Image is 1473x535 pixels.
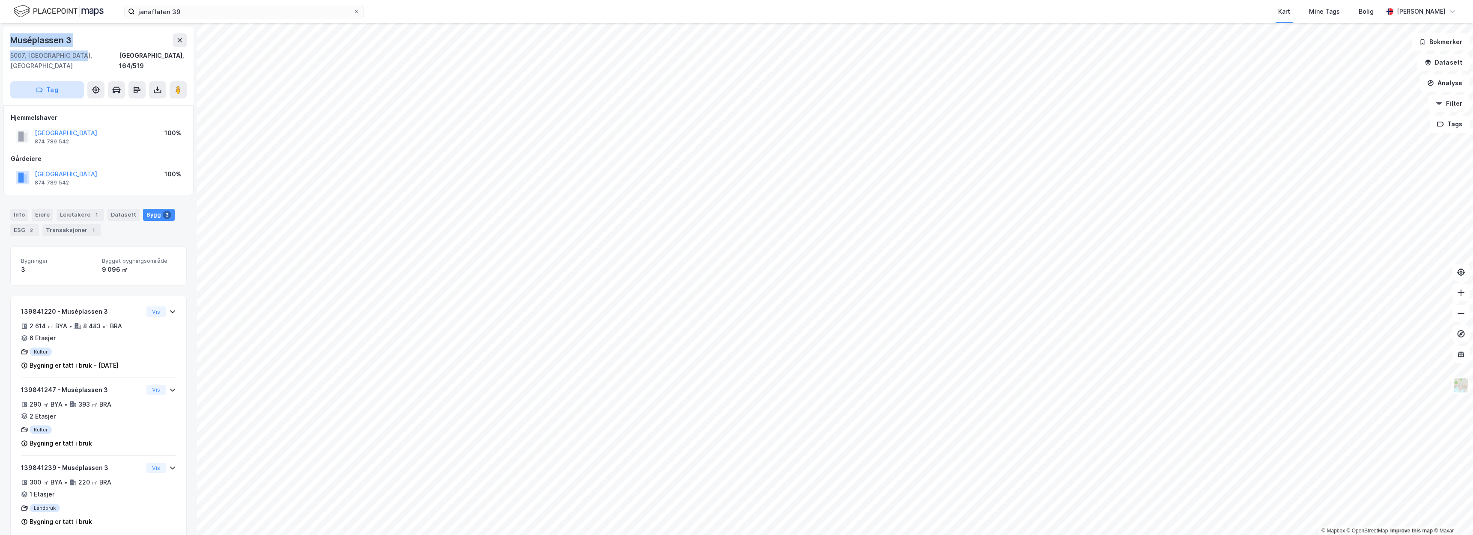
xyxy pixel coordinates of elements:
div: 6 Etasjer [30,333,56,343]
div: 9 096 ㎡ [102,265,176,275]
button: Vis [146,306,166,317]
div: 139841239 - Muséplassen 3 [21,463,143,473]
div: Bygg [143,209,175,221]
button: Filter [1428,95,1470,112]
button: Datasett [1417,54,1470,71]
div: Bolig [1359,6,1374,17]
div: Kontrollprogram for chat [1430,494,1473,535]
div: Leietakere [57,209,104,221]
span: Bygget bygningsområde [102,257,176,265]
div: Mine Tags [1309,6,1340,17]
a: Improve this map [1390,528,1433,534]
div: Datasett [107,209,140,221]
img: logo.f888ab2527a4732fd821a326f86c7f29.svg [14,4,104,19]
div: Muséplassen 3 [10,33,73,47]
button: Tag [10,81,84,98]
button: Analyse [1420,74,1470,92]
div: 139841220 - Muséplassen 3 [21,306,143,317]
a: OpenStreetMap [1347,528,1388,534]
div: 100% [164,169,181,179]
div: 139841247 - Muséplassen 3 [21,385,143,395]
div: Gårdeiere [11,154,186,164]
input: Søk på adresse, matrikkel, gårdeiere, leietakere eller personer [135,5,353,18]
div: Hjemmelshaver [11,113,186,123]
div: • [64,401,68,408]
div: 100% [164,128,181,138]
div: Bygning er tatt i bruk - [DATE] [30,360,119,371]
span: Bygninger [21,257,95,265]
div: 2 614 ㎡ BYA [30,321,67,331]
div: 874 789 542 [35,179,69,186]
iframe: Chat Widget [1430,494,1473,535]
div: 2 Etasjer [30,411,56,422]
div: 1 [92,211,101,219]
a: Mapbox [1321,528,1345,534]
div: • [64,479,68,486]
img: Z [1453,377,1469,393]
div: 874 789 542 [35,138,69,145]
div: 3 [163,211,171,219]
div: 3 [21,265,95,275]
div: ESG [10,224,39,236]
div: Info [10,209,28,221]
div: 393 ㎡ BRA [78,399,111,410]
div: 2 [27,226,36,235]
div: 220 ㎡ BRA [78,477,111,487]
div: Bygning er tatt i bruk [30,517,92,527]
div: 300 ㎡ BYA [30,477,63,487]
button: Vis [146,385,166,395]
div: Transaksjoner [42,224,101,236]
div: 8 483 ㎡ BRA [83,321,122,331]
div: [PERSON_NAME] [1397,6,1446,17]
div: [GEOGRAPHIC_DATA], 164/519 [119,51,187,71]
div: Kart [1278,6,1290,17]
div: Eiere [32,209,53,221]
div: 290 ㎡ BYA [30,399,63,410]
button: Tags [1430,116,1470,133]
div: 1 [89,226,98,235]
button: Bokmerker [1412,33,1470,51]
div: 1 Etasjer [30,489,54,499]
div: 5007, [GEOGRAPHIC_DATA], [GEOGRAPHIC_DATA] [10,51,119,71]
div: • [69,323,72,330]
div: Bygning er tatt i bruk [30,438,92,449]
button: Vis [146,463,166,473]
